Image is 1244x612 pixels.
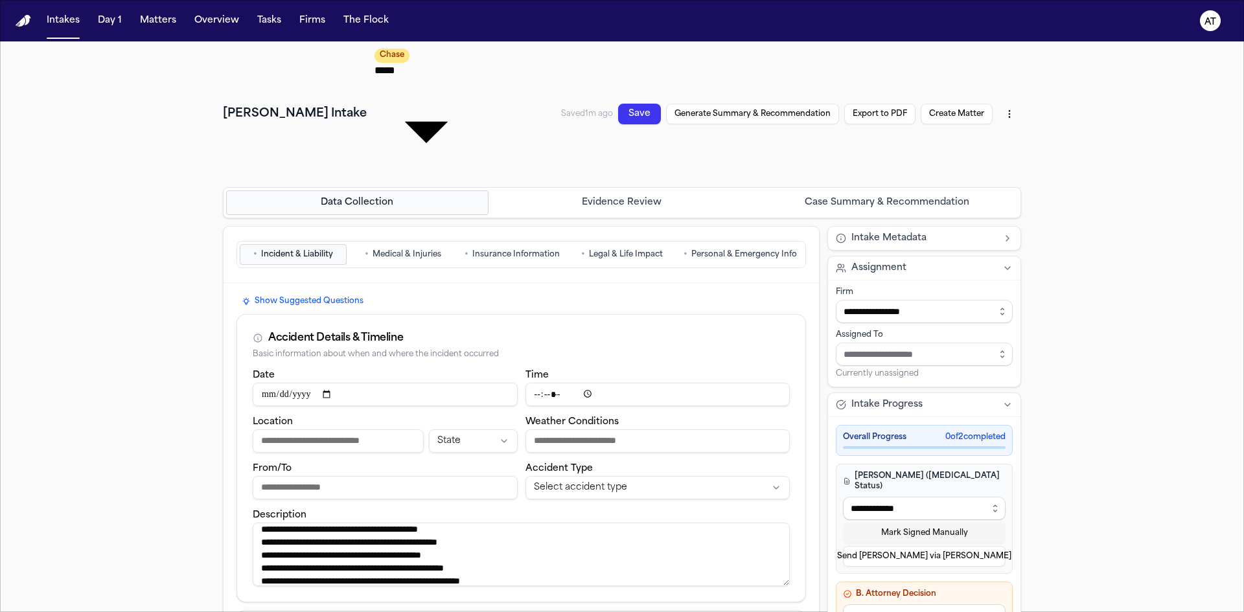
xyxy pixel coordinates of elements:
label: Date [253,370,275,380]
img: Finch Logo [16,15,31,27]
button: Go to Insurance Information [459,244,566,265]
input: From/To destination [253,476,518,499]
input: Incident date [253,383,518,406]
a: Home [16,15,31,27]
span: Overall Progress [843,432,906,442]
div: Basic information about when and where the incident occurred [253,350,790,359]
input: Assign to staff member [836,343,1013,366]
button: Go to Data Collection step [226,190,489,215]
nav: Intake steps [226,190,1018,215]
span: • [465,248,468,261]
span: • [684,248,687,261]
label: Weather Conditions [525,417,619,427]
textarea: Incident description [253,523,790,586]
h4: B. Attorney Decision [843,589,1006,599]
button: Assignment [828,256,1020,280]
span: • [253,248,257,261]
span: Medical & Injuries [373,249,441,260]
button: Day 1 [93,9,127,32]
span: Currently unassigned [836,368,919,379]
input: Weather conditions [525,429,790,453]
button: Overview [189,9,244,32]
input: Incident time [525,383,790,406]
button: The Flock [338,9,394,32]
span: • [581,248,585,261]
button: Firms [294,9,330,32]
label: Description [253,510,306,520]
span: • [365,248,369,261]
button: Intake Progress [828,393,1020,416]
span: Personal & Emergency Info [691,249,797,260]
button: Matters [135,9,181,32]
button: Send [PERSON_NAME] via [PERSON_NAME] [843,546,1006,567]
button: Mark Signed Manually [843,523,1006,543]
button: Incident state [429,429,517,453]
div: Assigned To [836,330,1013,340]
div: Accident Details & Timeline [268,330,403,346]
label: From/To [253,464,292,473]
button: Tasks [252,9,286,32]
input: Incident location [253,429,424,453]
label: Location [253,417,293,427]
span: 0 of 2 completed [945,432,1006,442]
button: Go to Medical & Injuries [349,244,456,265]
button: Go to Personal & Emergency Info [678,244,803,265]
button: Generate Summary & Recommendation [655,128,815,232]
span: Assignment [851,262,906,275]
label: Time [525,370,549,380]
button: Go to Incident & Liability [240,244,347,265]
h4: [PERSON_NAME] ([MEDICAL_DATA] Status) [843,471,1006,492]
input: Select firm [836,300,1013,323]
button: Intake Metadata [828,227,1020,250]
button: Intakes [41,9,85,32]
span: Insurance Information [472,249,560,260]
button: Save [614,104,661,143]
span: Legal & Life Impact [589,249,663,260]
button: Go to Legal & Life Impact [568,244,675,265]
div: Firm [836,287,1013,297]
span: Intake Metadata [851,232,927,245]
span: Saved 1m ago [568,80,616,113]
span: Incident & Liability [261,249,333,260]
button: Go to Evidence Review step [491,190,754,215]
span: Intake Progress [851,398,923,411]
button: Show Suggested Questions [236,293,369,309]
label: Accident Type [525,464,593,473]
